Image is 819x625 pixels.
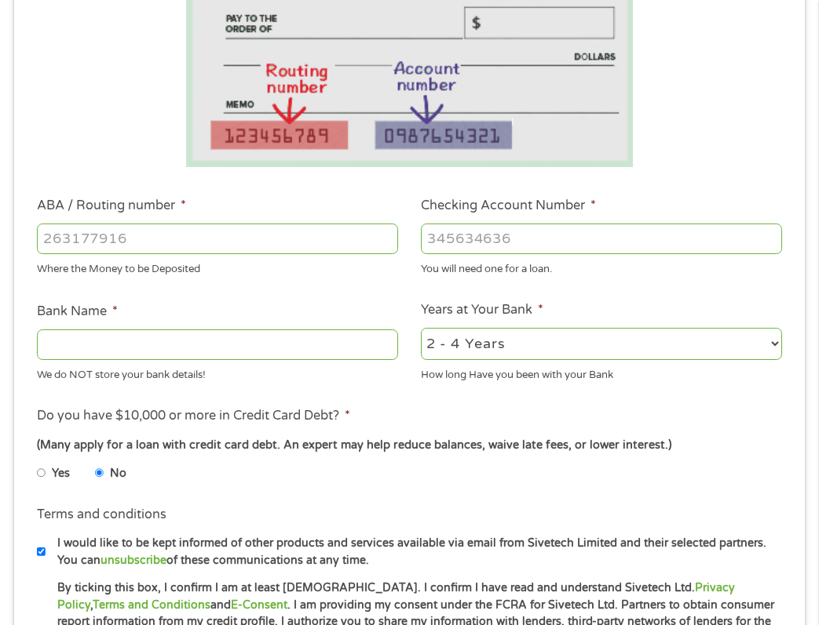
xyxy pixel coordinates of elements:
div: How long Have you been with your Bank [421,362,782,383]
a: Privacy Policy [57,581,735,611]
label: ABA / Routing number [37,198,186,214]
label: Years at Your Bank [421,302,543,318]
a: E-Consent [231,598,287,612]
label: Checking Account Number [421,198,596,214]
label: I would like to be kept informed of other products and services available via email from Sivetech... [46,535,788,569]
label: Yes [52,465,70,482]
label: Terms and conditions [37,507,166,523]
div: Where the Money to be Deposited [37,256,398,278]
label: Do you have $10,000 or more in Credit Card Debt? [37,408,350,424]
a: Terms and Conditions [93,598,210,612]
div: You will need one for a loan. [421,256,782,278]
label: Bank Name [37,303,118,320]
input: 263177916 [37,223,398,253]
div: We do NOT store your bank details! [37,362,398,383]
input: 345634636 [421,223,782,253]
a: unsubscribe [101,554,166,567]
label: No [110,465,126,482]
div: (Many apply for a loan with credit card debt. An expert may help reduce balances, waive late fees... [37,437,782,454]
